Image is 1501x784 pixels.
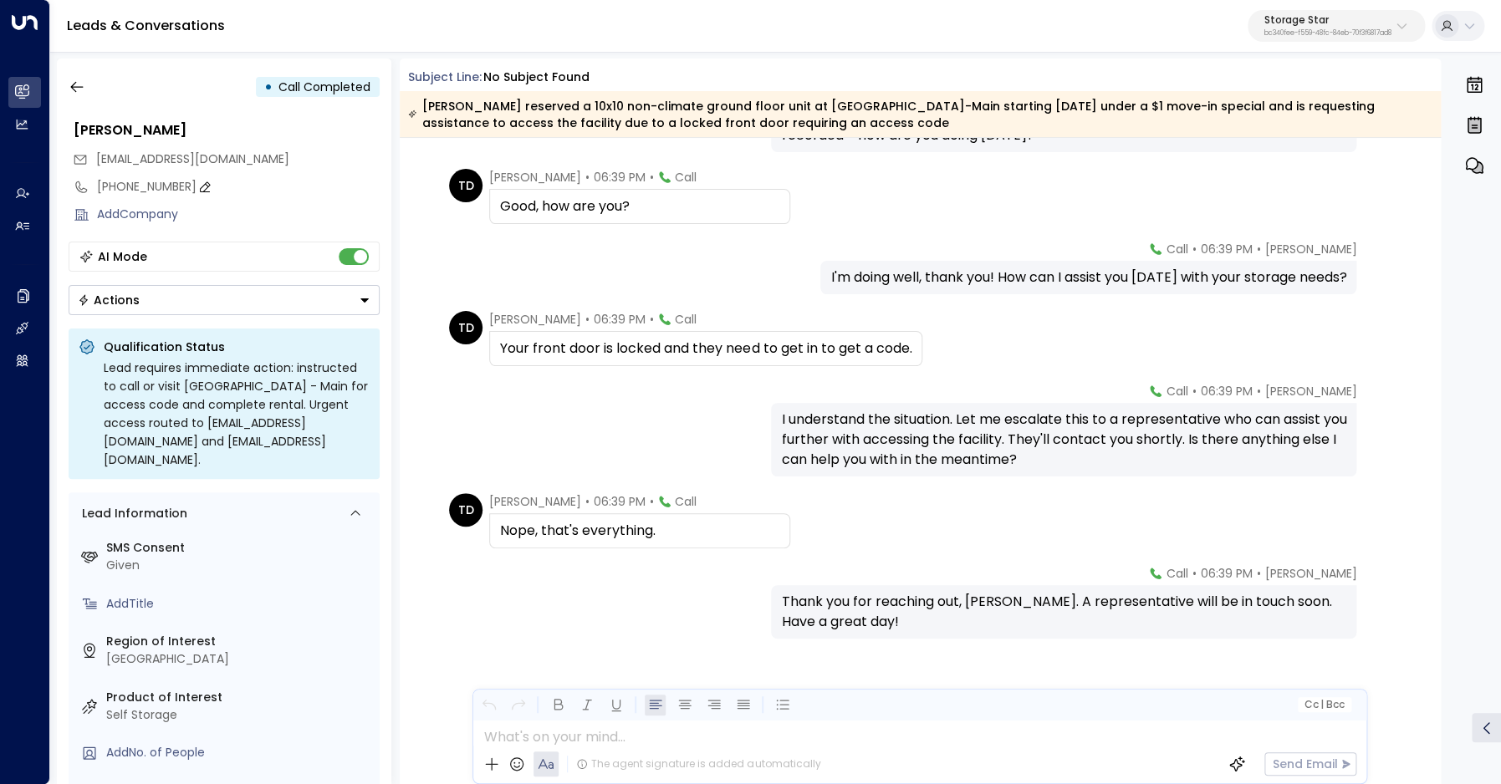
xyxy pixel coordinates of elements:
[96,150,289,168] span: Taylordobbs0926@yahoo.com
[650,169,654,186] span: •
[278,79,370,95] span: Call Completed
[576,756,820,771] div: The agent signature is added automatically
[500,196,779,216] div: Good, how are you?
[449,169,482,202] div: TD
[489,493,581,510] span: [PERSON_NAME]
[408,69,482,85] span: Subject Line:
[96,150,289,167] span: [EMAIL_ADDRESS][DOMAIN_NAME]
[1363,383,1396,416] img: 120_headshot.jpg
[104,339,370,355] p: Qualification Status
[1200,241,1252,257] span: 06:39 PM
[1363,241,1396,274] img: 120_headshot.jpg
[594,493,646,510] span: 06:39 PM
[76,505,187,522] div: Lead Information
[1256,383,1260,400] span: •
[408,98,1432,131] div: [PERSON_NAME] reserved a 10x10 non-climate ground floor unit at [GEOGRAPHIC_DATA]-Main starting [...
[1304,699,1345,710] span: Cc Bcc
[104,359,370,469] div: Lead requires immediate action: instructed to call or visit [GEOGRAPHIC_DATA] - Main for access c...
[483,69,590,86] div: No subject found
[1264,15,1391,25] p: Storage Star
[594,169,646,186] span: 06:39 PM
[78,293,140,308] div: Actions
[449,311,482,344] div: TD
[650,493,654,510] span: •
[97,178,380,196] div: [PHONE_NUMBER]
[1363,565,1396,598] img: 120_headshot.jpg
[106,744,373,761] div: AddNo. of People
[1264,383,1356,400] span: [PERSON_NAME]
[97,206,380,223] div: AddCompany
[585,311,590,328] span: •
[1200,565,1252,582] span: 06:39 PM
[489,311,581,328] span: [PERSON_NAME]
[675,311,697,328] span: Call
[74,120,380,140] div: [PERSON_NAME]
[69,285,380,315] div: Button group with a nested menu
[585,169,590,186] span: •
[106,689,373,706] label: Product of Interest
[106,539,373,557] label: SMS Consent
[830,267,1346,288] div: I'm doing well, thank you! How can I assist you [DATE] with your storage needs?
[1192,241,1196,257] span: •
[1166,565,1187,582] span: Call
[478,695,499,715] button: Undo
[675,169,697,186] span: Call
[106,706,373,724] div: Self Storage
[1192,565,1196,582] span: •
[264,72,273,102] div: •
[69,285,380,315] button: Actions
[1200,383,1252,400] span: 06:39 PM
[489,169,581,186] span: [PERSON_NAME]
[1256,241,1260,257] span: •
[1264,30,1391,37] p: bc340fee-f559-48fc-84eb-70f3f6817ad8
[500,521,779,541] div: Nope, that's everything.
[1166,241,1187,257] span: Call
[585,493,590,510] span: •
[449,493,482,527] div: TD
[98,248,147,265] div: AI Mode
[781,592,1346,632] div: Thank you for reaching out, [PERSON_NAME]. A representative will be in touch soon. Have a great day!
[1298,697,1351,713] button: Cc|Bcc
[594,311,646,328] span: 06:39 PM
[106,633,373,650] label: Region of Interest
[650,311,654,328] span: •
[508,695,528,715] button: Redo
[500,339,911,359] div: Your front door is locked and they need to get in to get a code.
[106,595,373,613] div: AddTitle
[1264,565,1356,582] span: [PERSON_NAME]
[1256,565,1260,582] span: •
[106,557,373,574] div: Given
[781,410,1346,470] div: I understand the situation. Let me escalate this to a representative who can assist you further w...
[1192,383,1196,400] span: •
[67,16,225,35] a: Leads & Conversations
[1320,699,1324,710] span: |
[675,493,697,510] span: Call
[1166,383,1187,400] span: Call
[1248,10,1425,42] button: Storage Starbc340fee-f559-48fc-84eb-70f3f6817ad8
[1264,241,1356,257] span: [PERSON_NAME]
[106,650,373,668] div: [GEOGRAPHIC_DATA]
